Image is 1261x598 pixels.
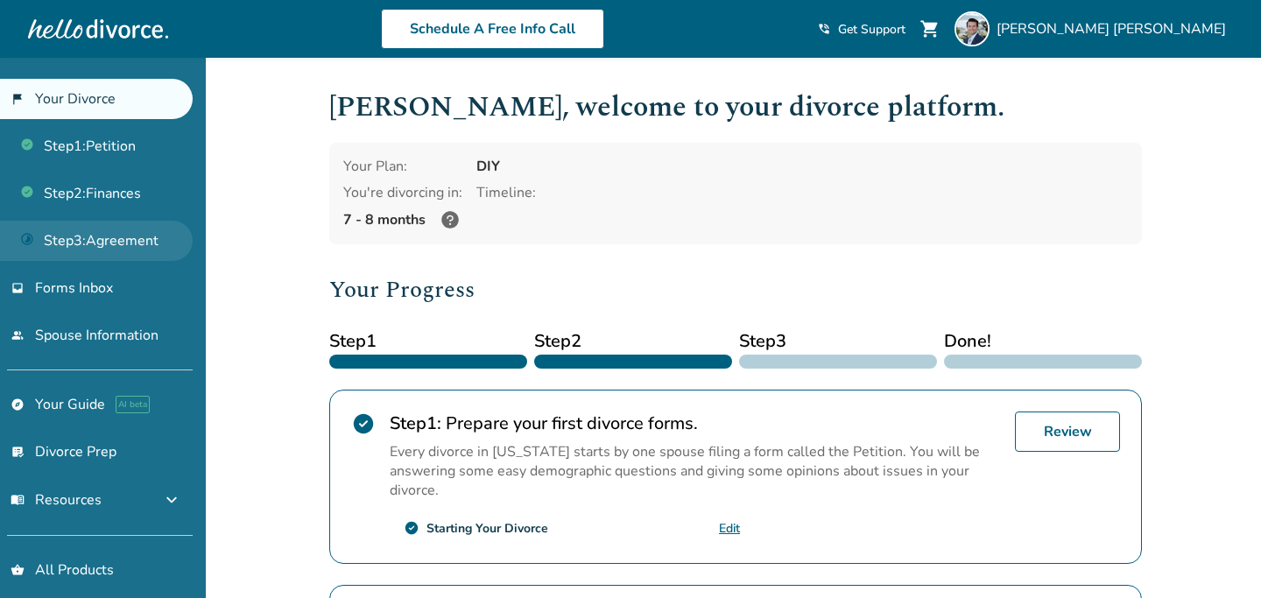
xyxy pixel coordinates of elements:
[11,493,25,507] span: menu_book
[476,157,1128,176] div: DIY
[116,396,150,413] span: AI beta
[1015,412,1120,452] a: Review
[944,328,1142,355] span: Done!
[426,520,548,537] div: Starting Your Divorce
[343,209,462,230] div: 7 - 8 months
[919,18,940,39] span: shopping_cart
[11,281,25,295] span: inbox
[719,520,740,537] a: Edit
[343,183,462,202] div: You're divorcing in:
[11,563,25,577] span: shopping_basket
[390,412,441,435] strong: Step 1 :
[534,328,732,355] span: Step 2
[390,412,1001,435] h2: Prepare your first divorce forms.
[11,92,25,106] span: flag_2
[11,490,102,510] span: Resources
[817,22,831,36] span: phone_in_talk
[1173,514,1261,598] iframe: Chat Widget
[11,328,25,342] span: people
[11,445,25,459] span: list_alt_check
[817,21,905,38] a: phone_in_talkGet Support
[161,489,182,510] span: expand_more
[381,9,604,49] a: Schedule A Free Info Call
[955,11,990,46] img: Ryan Thomason
[404,520,419,536] span: check_circle
[390,442,1001,500] p: Every divorce in [US_STATE] starts by one spouse filing a form called the Petition. You will be a...
[739,328,937,355] span: Step 3
[329,328,527,355] span: Step 1
[35,278,113,298] span: Forms Inbox
[329,272,1142,307] h2: Your Progress
[838,21,905,38] span: Get Support
[351,412,376,436] span: check_circle
[343,157,462,176] div: Your Plan:
[11,397,25,412] span: explore
[329,86,1142,129] h1: [PERSON_NAME] , welcome to your divorce platform.
[997,19,1233,39] span: [PERSON_NAME] [PERSON_NAME]
[476,183,1128,202] div: Timeline:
